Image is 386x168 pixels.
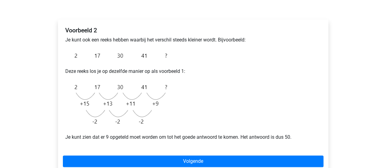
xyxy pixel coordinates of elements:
a: Volgende [63,155,323,167]
img: Monotonous_Example_2.png [65,48,170,63]
p: Je kunt ook een reeks hebben waarbij het verschil steeds kleiner wordt. Bijvoorbeeld: [65,36,321,44]
b: Voorbeeld 2 [65,27,97,34]
p: Deze reeks los je op dezelfde manier op als voorbeeld 1: [65,68,321,75]
img: Monotonous_Example_2_2.png [65,80,170,129]
p: Je kunt zien dat er 9 opgeteld moet worden om tot het goede antwoord te komen. Het antwoord is du... [65,134,321,141]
